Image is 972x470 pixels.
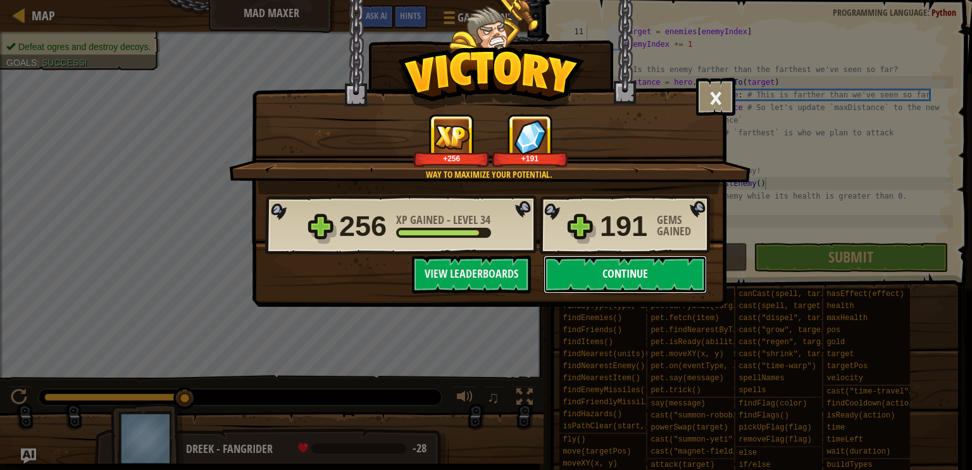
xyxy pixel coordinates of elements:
[696,78,735,116] button: ×
[514,120,547,154] img: Gems Gained
[289,168,688,181] div: Way to maximize your potential.
[396,214,490,226] div: -
[657,214,714,237] div: Gems Gained
[339,206,389,247] div: 256
[600,206,649,247] div: 191
[398,47,585,110] img: Victory
[412,256,531,294] button: View Leaderboards
[480,212,490,228] span: 34
[396,212,447,228] span: XP Gained
[434,125,470,149] img: XP Gained
[416,154,487,163] div: +256
[494,154,566,163] div: +191
[451,212,480,228] span: Level
[544,256,707,294] button: Continue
